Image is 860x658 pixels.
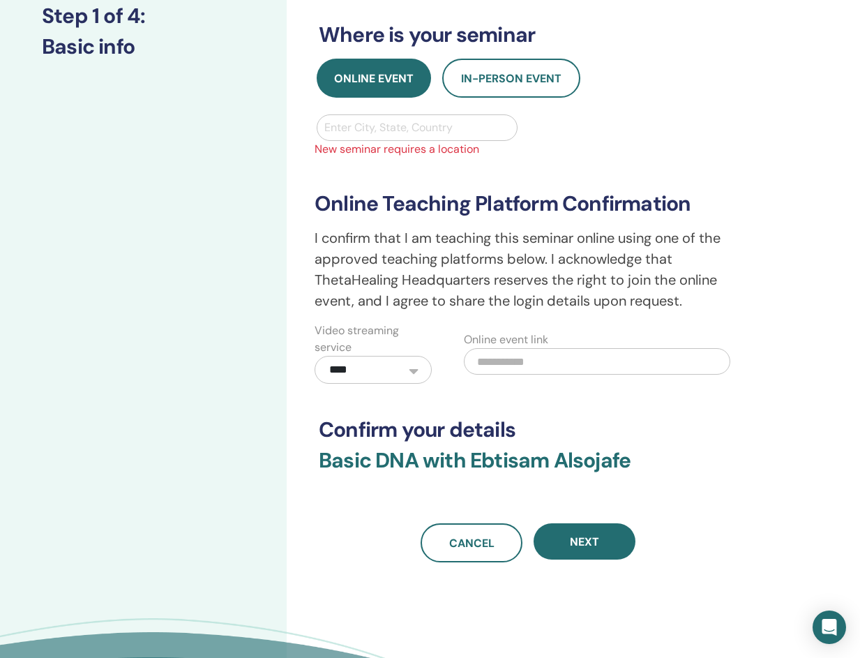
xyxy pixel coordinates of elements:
a: Cancel [421,523,522,562]
button: Next [534,523,635,560]
label: Online event link [464,331,548,348]
h3: Basic info [42,34,245,59]
h3: Step 1 of 4 : [42,3,245,29]
h3: Online Teaching Platform Confirmation [315,191,741,216]
h3: Confirm your details [319,417,737,442]
h3: Where is your seminar [319,22,737,47]
button: Online Event [317,59,431,98]
span: In-Person Event [461,71,561,86]
div: Open Intercom Messenger [813,611,846,644]
span: Next [570,534,599,549]
span: New seminar requires a location [306,141,750,158]
span: Cancel [449,536,495,551]
button: In-Person Event [442,59,580,98]
h3: Basic DNA with Ebtisam Alsojafe [319,448,737,490]
p: I confirm that I am teaching this seminar online using one of the approved teaching platforms bel... [315,227,741,311]
label: Video streaming service [315,322,432,356]
span: Online Event [334,71,414,86]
